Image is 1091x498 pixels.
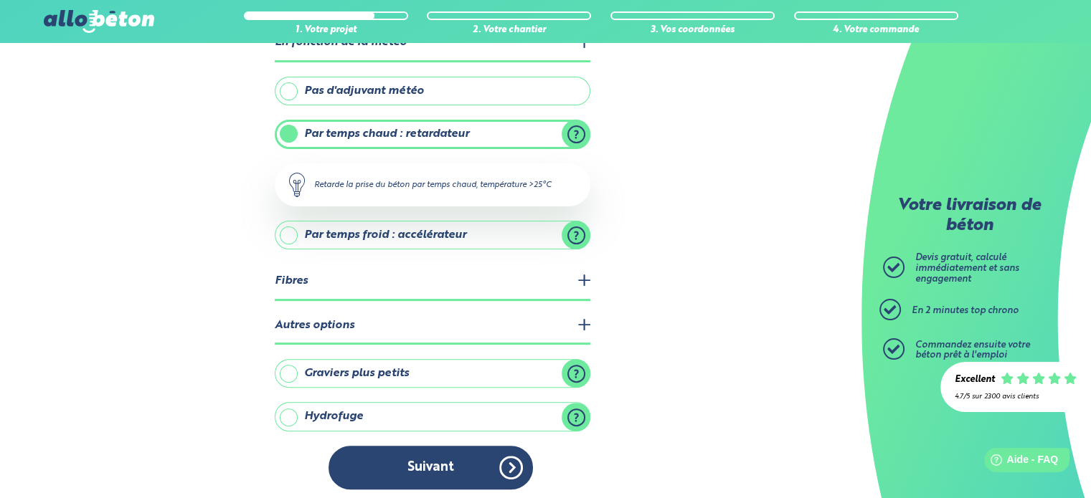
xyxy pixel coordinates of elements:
[244,25,408,36] div: 1. Votre projet
[275,163,590,206] div: Retarde la prise du béton par temps chaud, température >25°C
[912,306,1019,315] span: En 2 minutes top chrono
[887,196,1052,236] p: Votre livraison de béton
[794,25,958,36] div: 4. Votre commande
[955,393,1077,401] div: 4.7/5 sur 2300 avis clients
[44,10,154,33] img: allobéton
[275,402,590,431] label: Hydrofuge
[275,308,590,345] legend: Autres options
[963,442,1075,482] iframe: Help widget launcher
[275,264,590,300] legend: Fibres
[275,25,590,62] legend: En fonction de la météo
[610,25,775,36] div: 3. Vos coordonnées
[915,340,1030,360] span: Commandez ensuite votre béton prêt à l'emploi
[915,253,1019,283] span: Devis gratuit, calculé immédiatement et sans engagement
[955,375,995,386] div: Excellent
[275,120,590,148] label: Par temps chaud : retardateur
[427,25,591,36] div: 2. Votre chantier
[275,221,590,249] label: Par temps froid : accélérateur
[329,446,533,489] button: Suivant
[275,359,590,388] label: Graviers plus petits
[275,77,590,105] label: Pas d'adjuvant météo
